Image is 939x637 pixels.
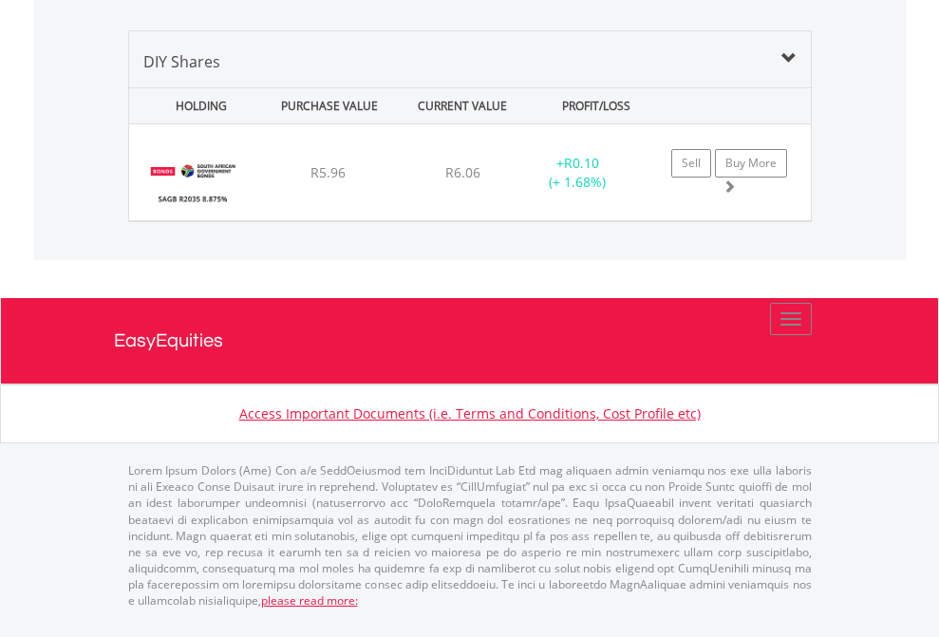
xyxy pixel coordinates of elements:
[239,404,701,422] a: Access Important Documents (i.e. Terms and Conditions, Cost Profile etc)
[143,51,220,72] span: DIY Shares
[518,154,637,192] div: + (+ 1.68%)
[131,88,260,123] div: HOLDING
[532,88,661,123] div: PROFIT/LOSS
[715,149,787,178] a: Buy More
[128,462,812,609] p: Lorem Ipsum Dolors (Ame) Con a/e SeddOeiusmod tem InciDiduntut Lab Etd mag aliquaen admin veniamq...
[114,298,826,384] a: EasyEquities
[265,88,394,123] div: PURCHASE VALUE
[139,148,248,215] img: EQU.ZA.R2035.png
[398,88,527,123] div: CURRENT VALUE
[310,163,346,181] span: R5.96
[445,163,480,181] span: R6.06
[671,149,711,178] a: Sell
[261,592,358,609] a: please read more:
[564,154,599,172] span: R0.10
